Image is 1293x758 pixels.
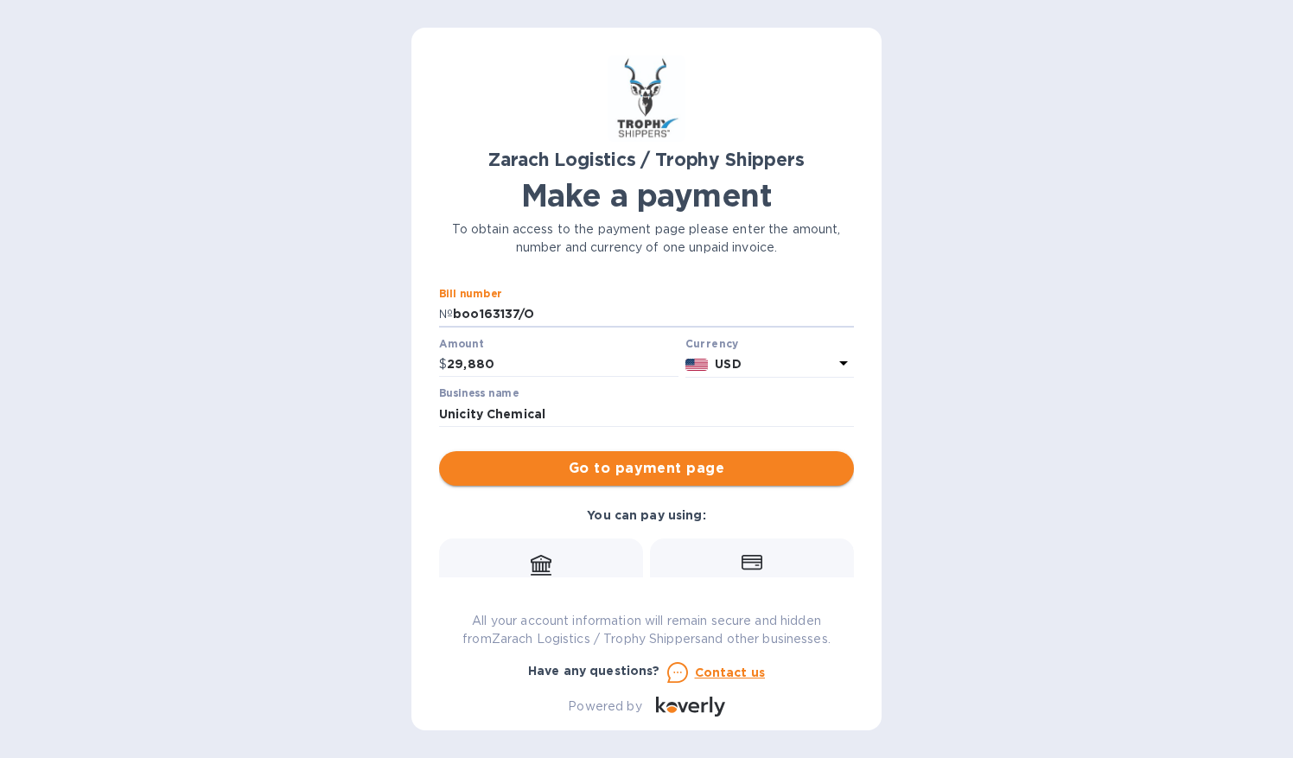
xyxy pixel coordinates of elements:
b: You can pay using: [587,508,705,522]
input: 0.00 [447,352,678,378]
b: Zarach Logistics / Trophy Shippers [488,149,804,170]
p: All your account information will remain secure and hidden from Zarach Logistics / Trophy Shipper... [439,612,854,648]
input: Enter bill number [453,302,854,328]
h1: Make a payment [439,177,854,213]
label: Bill number [439,290,501,300]
p: № [439,305,453,323]
b: Currency [685,337,739,350]
p: $ [439,355,447,373]
p: Powered by [568,697,641,716]
img: USD [685,359,709,371]
input: Enter business name [439,401,854,427]
u: Contact us [695,666,766,679]
label: Amount [439,339,483,349]
span: Go to payment page [453,458,840,479]
b: USD [715,357,741,371]
b: Have any questions? [528,664,660,678]
label: Business name [439,389,519,399]
p: To obtain access to the payment page please enter the amount, number and currency of one unpaid i... [439,220,854,257]
button: Go to payment page [439,451,854,486]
